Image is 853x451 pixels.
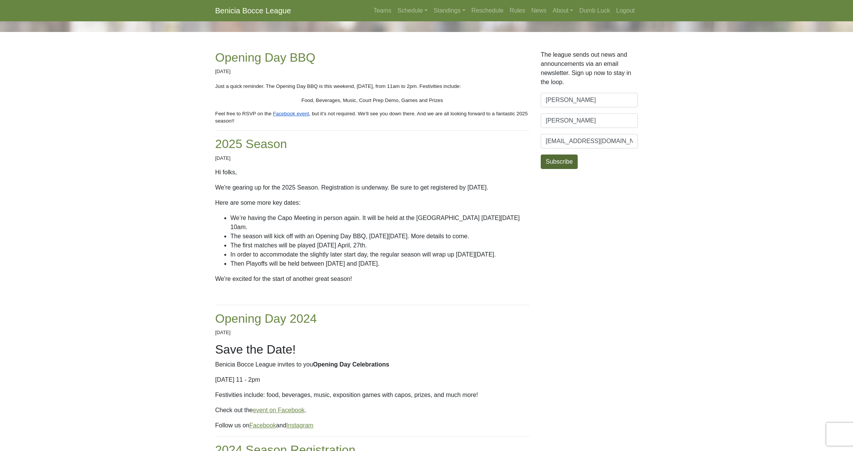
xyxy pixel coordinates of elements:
li: In order to accommodate the slightly later start day, the regular season will wrap up [DATE][DATE]. [230,250,529,259]
a: event on Facebook [253,407,305,413]
p: Hi folks, [215,168,529,177]
a: Dumb Luck [576,3,613,18]
a: Reschedule [468,3,507,18]
button: Subscribe [541,155,578,169]
span: Food, Beverages, Music, Court Prep Demo, Games and Prizes [302,97,443,103]
input: first name [541,93,638,107]
p: [DATE] 11 - 2pm [215,375,529,384]
a: About [549,3,576,18]
p: Benicia Bocce League invites to you [215,360,529,369]
a: Opening Day 2024 [215,312,317,325]
span: Feel free to RSVP on the [215,111,272,116]
a: News [528,3,549,18]
a: Logout [613,3,638,18]
li: Then Playoffs will be held between [DATE] and [DATE]. [230,259,529,268]
p: The league sends out news and announcements via an email newsletter. Sign up now to stay in the l... [541,50,638,87]
a: Facebook event [272,110,309,116]
p: Follow us on and [215,421,529,430]
a: Instagram [286,422,313,429]
a: Standings [431,3,468,18]
a: Rules [506,3,528,18]
span: Facebook event [273,111,309,116]
h2: Save the Date! [215,342,529,357]
b: Opening Day Celebrations [313,361,389,368]
input: email [541,134,638,148]
a: 2025 Season [215,137,287,151]
li: The season will kick off with an Opening Day BBQ, [DATE][DATE]. More details to come. [230,232,529,241]
p: Here are some more key dates: [215,198,529,207]
li: The first matches will be played [DATE] April, 27th. [230,241,529,250]
a: Facebook [249,422,276,429]
p: [DATE] [215,68,529,75]
p: We're excited for the start of another great season! [215,274,529,284]
span: Just a quick reminder. The Opening Day BBQ is this weekend, [DATE], from 11am to 2pm. Festivities... [215,83,461,89]
p: Check out the . [215,406,529,415]
input: last name [541,113,638,128]
p: We're gearing up for the 2025 Season. Registration is underway. Be sure to get registered by [DATE]. [215,183,529,192]
p: Festivities include: food, beverages, music, exposition games with capos, prizes, and much more! [215,390,529,400]
li: We’re having the Capo Meeting in person again. It will be held at the [GEOGRAPHIC_DATA] [DATE][DA... [230,214,529,232]
span: , but it’s not required. We’ll see you down there. And we are all looking forward to a fantastic ... [215,111,529,124]
p: [DATE] [215,329,529,336]
a: Teams [371,3,395,18]
p: [DATE] [215,155,529,162]
a: Schedule [395,3,431,18]
a: Opening Day BBQ [215,51,315,64]
a: Benicia Bocce League [215,3,291,18]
